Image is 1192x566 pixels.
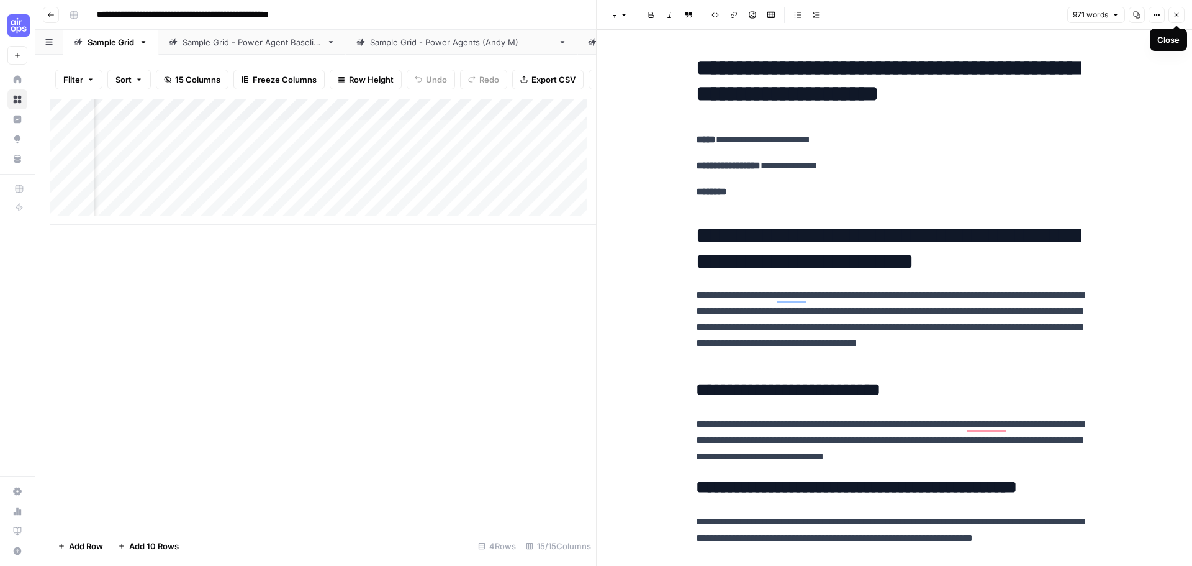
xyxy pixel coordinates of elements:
button: 15 Columns [156,70,228,89]
button: Sort [107,70,151,89]
button: Export CSV [512,70,584,89]
button: Add Row [50,536,111,556]
div: Sample Grid [88,36,134,48]
span: 971 words [1073,9,1108,21]
a: Sample Grid - Power Agents ([PERSON_NAME]) [346,30,577,55]
a: Browse [7,89,27,109]
span: Redo [479,73,499,86]
a: Settings [7,482,27,501]
span: Sort [115,73,132,86]
div: 4 Rows [473,536,521,556]
span: Export CSV [531,73,576,86]
a: Your Data [7,149,27,169]
span: Add 10 Rows [129,540,179,552]
a: Sample Grid ([PERSON_NAME]) [577,30,747,55]
span: Add Row [69,540,103,552]
button: Undo [407,70,455,89]
a: Sample Grid [63,30,158,55]
button: Filter [55,70,102,89]
button: Workspace: September Cohort [7,10,27,41]
a: Opportunities [7,129,27,149]
img: September Cohort Logo [7,14,30,37]
button: Add 10 Rows [111,536,186,556]
a: Sample Grid - Power Agent Baseline [158,30,346,55]
span: Undo [426,73,447,86]
button: Freeze Columns [233,70,325,89]
a: Learning Hub [7,521,27,541]
span: Freeze Columns [253,73,317,86]
div: Sample Grid - Power Agents ([PERSON_NAME]) [370,36,553,48]
div: Sample Grid - Power Agent Baseline [183,36,322,48]
a: Insights [7,109,27,129]
button: Redo [460,70,507,89]
div: Close [1157,34,1180,46]
button: Help + Support [7,541,27,561]
button: Row Height [330,70,402,89]
div: 15/15 Columns [521,536,596,556]
button: 971 words [1067,7,1125,23]
a: Usage [7,501,27,521]
span: Filter [63,73,83,86]
span: Row Height [349,73,394,86]
span: 15 Columns [175,73,220,86]
a: Home [7,70,27,89]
